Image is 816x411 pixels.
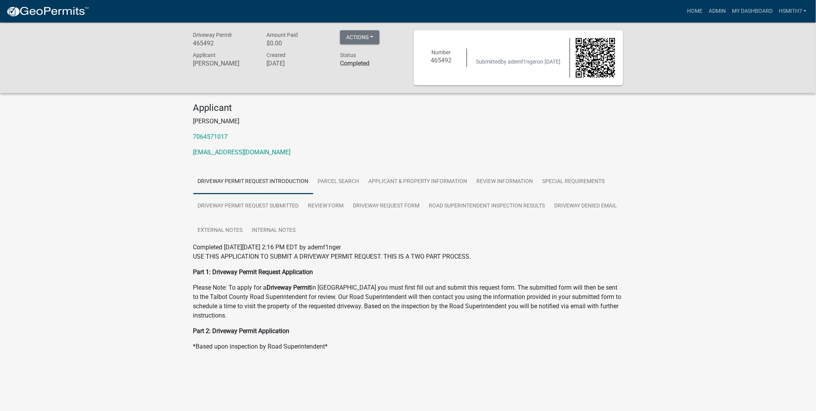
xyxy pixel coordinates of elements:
p: USE THIS APPLICATION TO SUBMIT A DRIVEWAY PERMIT REQUEST. THIS IS A TWO PART PROCESS. [193,252,623,261]
strong: Part 2: Driveway Permit Application [193,327,290,335]
button: Actions [340,30,380,44]
h6: [PERSON_NAME] [193,60,255,67]
h6: 465492 [422,57,461,64]
p: [PERSON_NAME] [193,117,623,126]
a: Driveway Request Form [349,194,424,219]
a: hsmith7 [776,4,810,19]
span: Amount Paid [266,32,298,38]
span: Driveway Permit [193,32,232,38]
a: Review Form [304,194,349,219]
h6: $0.00 [266,40,328,47]
a: Special Requirements [538,169,610,194]
a: Driveway Permit Request Introduction [193,169,313,194]
a: Admin [706,4,729,19]
h6: 465492 [193,40,255,47]
img: QR code [576,38,615,78]
span: Applicant [193,52,216,58]
a: Parcel search [313,169,364,194]
span: Number [431,49,451,55]
span: by ademf1nger [501,59,538,65]
a: 7064571017 [193,133,228,140]
h6: [DATE] [266,60,328,67]
a: Driveway Denied Email [550,194,622,219]
span: Status [340,52,356,58]
a: External Notes [193,218,247,243]
strong: Part 1: Driveway Permit Request Application [193,268,313,276]
a: My Dashboard [729,4,776,19]
a: Home [684,4,706,19]
p: Please Note: To apply for a in [GEOGRAPHIC_DATA] you must first fill out and submit this request ... [193,283,623,320]
h4: Applicant [193,102,623,114]
span: Created [266,52,285,58]
a: Applicant & Property Information [364,169,472,194]
a: Road Superintendent Inspection Results [424,194,550,219]
a: [EMAIL_ADDRESS][DOMAIN_NAME] [193,149,291,156]
strong: Completed [340,60,369,67]
a: Review Information [472,169,538,194]
span: Submitted on [DATE] [476,59,561,65]
p: *Based upon inspection by Road Superintendent* [193,342,623,351]
a: Internal Notes [247,218,301,243]
span: Completed [DATE][DATE] 2:16 PM EDT by ademf1nger [193,243,341,251]
a: Driveway Permit Request Submitted [193,194,304,219]
strong: Driveway Permit [267,284,311,291]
